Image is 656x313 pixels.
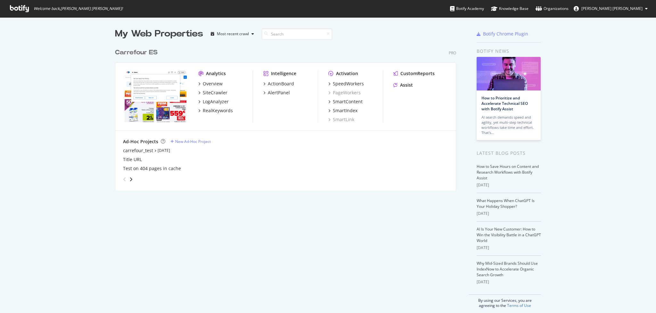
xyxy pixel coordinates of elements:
a: Botify Chrome Plugin [477,31,528,37]
div: Botify Academy [450,5,484,12]
a: carrefour_test [123,147,153,154]
div: SmartContent [333,98,363,105]
a: LogAnalyzer [198,98,229,105]
div: [DATE] [477,182,541,188]
div: [DATE] [477,279,541,285]
a: SmartIndex [328,107,357,114]
a: Terms of Use [507,303,531,308]
div: Botify Chrome Plugin [483,31,528,37]
div: Most recent crawl [217,32,249,36]
div: Intelligence [271,70,296,77]
a: SmartLink [328,116,354,123]
div: CustomReports [400,70,435,77]
a: SmartContent [328,98,363,105]
button: Most recent crawl [208,29,257,39]
a: Why Mid-Sized Brands Should Use IndexNow to Accelerate Organic Search Growth [477,261,538,278]
img: www.carrefour.es [123,70,188,122]
div: Latest Blog Posts [477,150,541,157]
a: [DATE] [158,148,170,153]
div: Knowledge Base [491,5,529,12]
a: PageWorkers [328,90,361,96]
div: [DATE] [477,245,541,251]
a: How to Save Hours on Content and Research Workflows with Botify Assist [477,164,539,181]
div: angle-left [120,174,129,184]
a: SpeedWorkers [328,81,364,87]
div: AI search demands speed and agility, yet multi-step technical workflows take time and effort. Tha... [481,115,536,135]
a: AlertPanel [263,90,290,96]
div: [DATE] [477,211,541,216]
div: LogAnalyzer [203,98,229,105]
a: RealKeywords [198,107,233,114]
div: angle-right [129,176,133,183]
span: Alina Paula Danci [581,6,643,11]
div: Assist [400,82,413,88]
div: RealKeywords [203,107,233,114]
a: Carrefour ES [115,48,160,57]
div: Analytics [206,70,226,77]
a: Test on 404 pages in cache [123,165,181,172]
input: Search [262,28,332,40]
div: Organizations [536,5,569,12]
div: SpeedWorkers [333,81,364,87]
div: Pro [449,50,456,56]
div: grid [115,40,461,191]
a: New Ad-Hoc Project [170,139,211,144]
div: AlertPanel [268,90,290,96]
div: Overview [203,81,223,87]
a: How to Prioritize and Accelerate Technical SEO with Botify Assist [481,95,528,112]
button: [PERSON_NAME] [PERSON_NAME] [569,4,653,14]
div: SiteCrawler [203,90,227,96]
div: SmartIndex [333,107,357,114]
a: SiteCrawler [198,90,227,96]
a: What Happens When ChatGPT Is Your Holiday Shopper? [477,198,535,209]
div: ActionBoard [268,81,294,87]
div: My Web Properties [115,27,203,40]
a: AI Is Your New Customer: How to Win the Visibility Battle in a ChatGPT World [477,226,541,243]
div: By using our Services, you are agreeing to the [469,294,541,308]
div: Activation [336,70,358,77]
div: Botify news [477,48,541,55]
a: Title URL [123,156,142,163]
div: Carrefour ES [115,48,158,57]
a: Overview [198,81,223,87]
a: ActionBoard [263,81,294,87]
img: How to Prioritize and Accelerate Technical SEO with Botify Assist [477,57,541,90]
span: Welcome back, [PERSON_NAME] [PERSON_NAME] ! [34,6,123,11]
div: New Ad-Hoc Project [175,139,211,144]
a: CustomReports [393,70,435,77]
a: Assist [393,82,413,88]
div: Ad-Hoc Projects [123,138,158,145]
